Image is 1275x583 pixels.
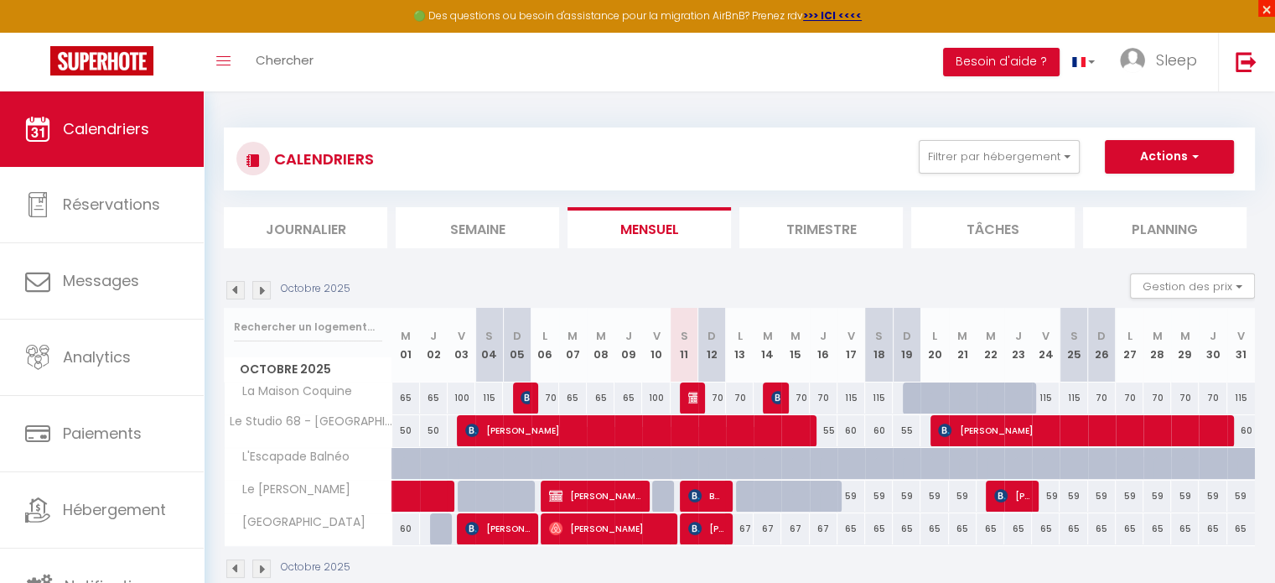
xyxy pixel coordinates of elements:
[681,328,688,344] abbr: S
[1088,481,1116,512] div: 59
[1116,513,1143,544] div: 65
[642,383,670,414] div: 100
[739,207,903,248] li: Trimestre
[448,308,475,383] th: 03
[63,499,166,520] span: Hébergement
[707,328,716,344] abbr: D
[837,513,865,544] div: 65
[392,513,420,544] div: 60
[1153,328,1163,344] abbr: M
[688,480,725,512] span: BC Eerhart
[227,513,370,532] span: [GEOGRAPHIC_DATA]
[977,308,1004,383] th: 22
[63,270,139,291] span: Messages
[781,383,809,414] div: 70
[977,513,1004,544] div: 65
[837,415,865,446] div: 60
[225,357,391,382] span: Octobre 2025
[1097,328,1106,344] abbr: D
[227,481,355,499] span: Le [PERSON_NAME]
[932,328,937,344] abbr: L
[1060,513,1087,544] div: 65
[1199,308,1226,383] th: 30
[865,308,893,383] th: 18
[1227,513,1255,544] div: 65
[63,423,142,444] span: Paiements
[698,383,726,414] div: 70
[1130,273,1255,299] button: Gestion des prix
[671,308,698,383] th: 11
[485,328,493,344] abbr: S
[1004,513,1032,544] div: 65
[1171,513,1199,544] div: 65
[1237,328,1245,344] abbr: V
[893,481,920,512] div: 59
[1171,481,1199,512] div: 59
[943,48,1060,76] button: Besoin d'aide ?
[521,382,530,414] span: [PERSON_NAME]
[1060,481,1087,512] div: 59
[559,383,587,414] div: 65
[1042,328,1050,344] abbr: V
[652,328,660,344] abbr: V
[1127,328,1132,344] abbr: L
[771,382,780,414] span: [PERSON_NAME]
[549,480,641,512] span: [PERSON_NAME]
[234,312,382,342] input: Rechercher un logement...
[549,513,669,544] span: [PERSON_NAME]
[513,328,521,344] abbr: D
[1004,308,1032,383] th: 23
[1143,308,1171,383] th: 28
[475,308,503,383] th: 04
[698,308,726,383] th: 12
[820,328,827,344] abbr: J
[754,513,781,544] div: 67
[227,448,354,466] span: L'Escapade Balnéo
[448,383,475,414] div: 100
[475,383,503,414] div: 115
[1199,481,1226,512] div: 59
[837,308,865,383] th: 17
[810,513,837,544] div: 67
[1199,383,1226,414] div: 70
[865,383,893,414] div: 115
[726,513,754,544] div: 67
[243,33,326,91] a: Chercher
[392,308,420,383] th: 01
[614,308,642,383] th: 09
[763,328,773,344] abbr: M
[568,207,731,248] li: Mensuel
[754,308,781,383] th: 14
[985,328,995,344] abbr: M
[625,328,632,344] abbr: J
[1156,49,1197,70] span: Sleep
[738,328,743,344] abbr: L
[781,308,809,383] th: 15
[227,415,395,428] span: Le Studio 68 - [GEOGRAPHIC_DATA] - Sleep in [GEOGRAPHIC_DATA]
[920,308,948,383] th: 20
[893,513,920,544] div: 65
[911,207,1075,248] li: Tâches
[1180,328,1190,344] abbr: M
[568,328,578,344] abbr: M
[1227,308,1255,383] th: 31
[803,8,862,23] a: >>> ICI <<<<
[587,308,614,383] th: 08
[1060,308,1087,383] th: 25
[596,328,606,344] abbr: M
[503,308,531,383] th: 05
[920,513,948,544] div: 65
[875,328,883,344] abbr: S
[781,513,809,544] div: 67
[837,481,865,512] div: 59
[1060,383,1087,414] div: 115
[614,383,642,414] div: 65
[919,140,1080,174] button: Filtrer par hébergement
[688,513,725,544] span: [PERSON_NAME]
[726,383,754,414] div: 70
[270,140,374,178] h3: CALENDRIERS
[893,308,920,383] th: 19
[810,308,837,383] th: 16
[1116,383,1143,414] div: 70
